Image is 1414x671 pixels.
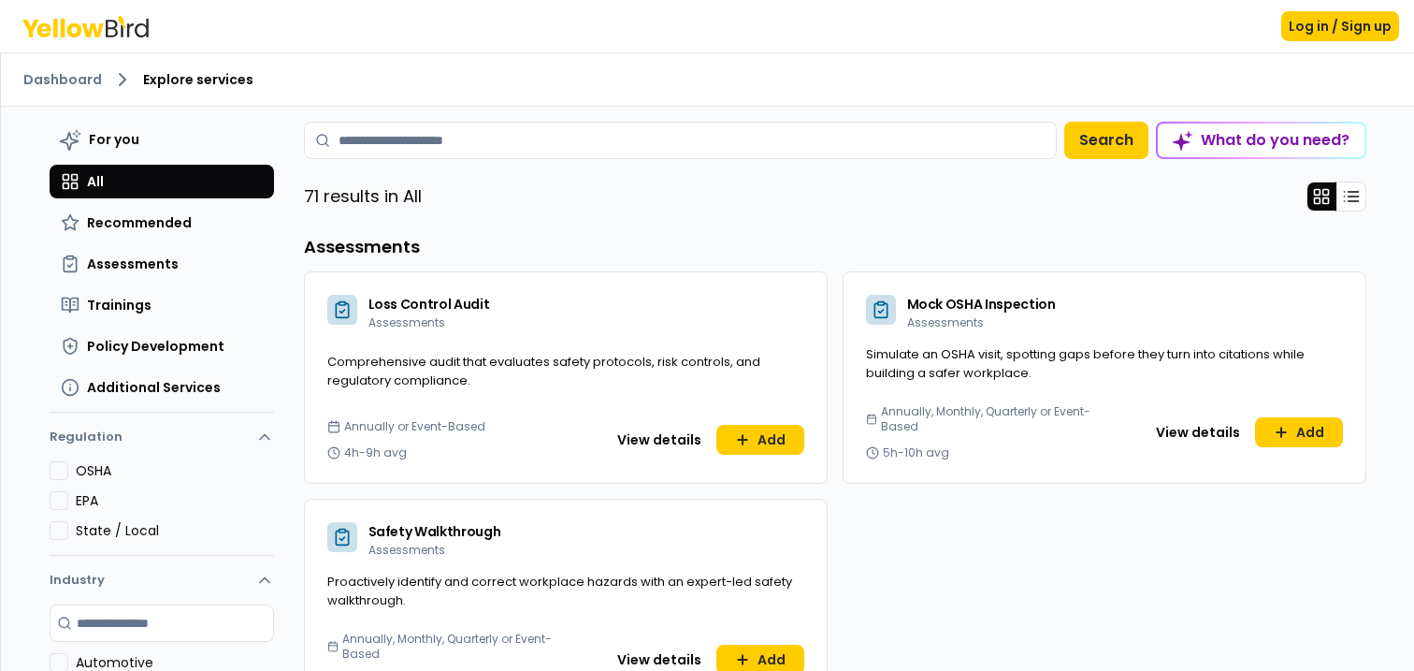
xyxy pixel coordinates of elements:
button: All [50,165,274,198]
button: Policy Development [50,329,274,363]
div: Regulation [50,461,274,555]
nav: breadcrumb [23,68,1392,91]
button: Search [1064,122,1148,159]
button: View details [1145,417,1251,447]
button: Add [1255,417,1343,447]
span: Assessments [368,542,445,558]
label: State / Local [76,521,274,540]
span: Assessments [368,314,445,330]
button: Additional Services [50,371,274,404]
span: 5h-10h avg [883,445,949,460]
span: Proactively identify and correct workplace hazards with an expert-led safety walkthrough. [327,573,792,609]
button: Add [716,425,804,455]
button: For you [50,122,274,157]
span: Safety Walkthrough [368,522,501,541]
span: Recommended [87,213,192,232]
div: What do you need? [1158,124,1364,157]
span: Annually or Event-Based [344,419,485,434]
span: Mock OSHA Inspection [907,295,1056,314]
span: Comprehensive audit that evaluates safety protocols, risk controls, and regulatory compliance. [327,353,760,389]
a: Dashboard [23,70,102,89]
button: Recommended [50,206,274,240]
h3: Assessments [304,234,1366,260]
span: Explore services [143,70,253,89]
span: Loss Control Audit [368,295,490,314]
button: Log in / Sign up [1281,11,1399,41]
p: 71 results in All [304,183,422,210]
span: Simulate an OSHA visit, spotting gaps before they turn into citations while building a safer work... [866,345,1305,382]
button: Trainings [50,288,274,322]
span: Assessments [87,255,179,273]
span: Trainings [87,296,151,314]
span: Additional Services [87,378,221,397]
button: What do you need? [1156,122,1366,159]
button: Industry [50,556,274,605]
span: Assessments [907,314,984,330]
button: View details [606,425,713,455]
button: Assessments [50,247,274,281]
span: 4h-9h avg [344,445,407,460]
label: OSHA [76,461,274,480]
span: For you [89,130,139,149]
span: Annually, Monthly, Quarterly or Event-Based [881,404,1097,434]
button: Regulation [50,420,274,461]
span: Annually, Monthly, Quarterly or Event-Based [342,632,558,662]
label: EPA [76,491,274,510]
span: All [87,172,104,191]
span: Policy Development [87,337,224,356]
